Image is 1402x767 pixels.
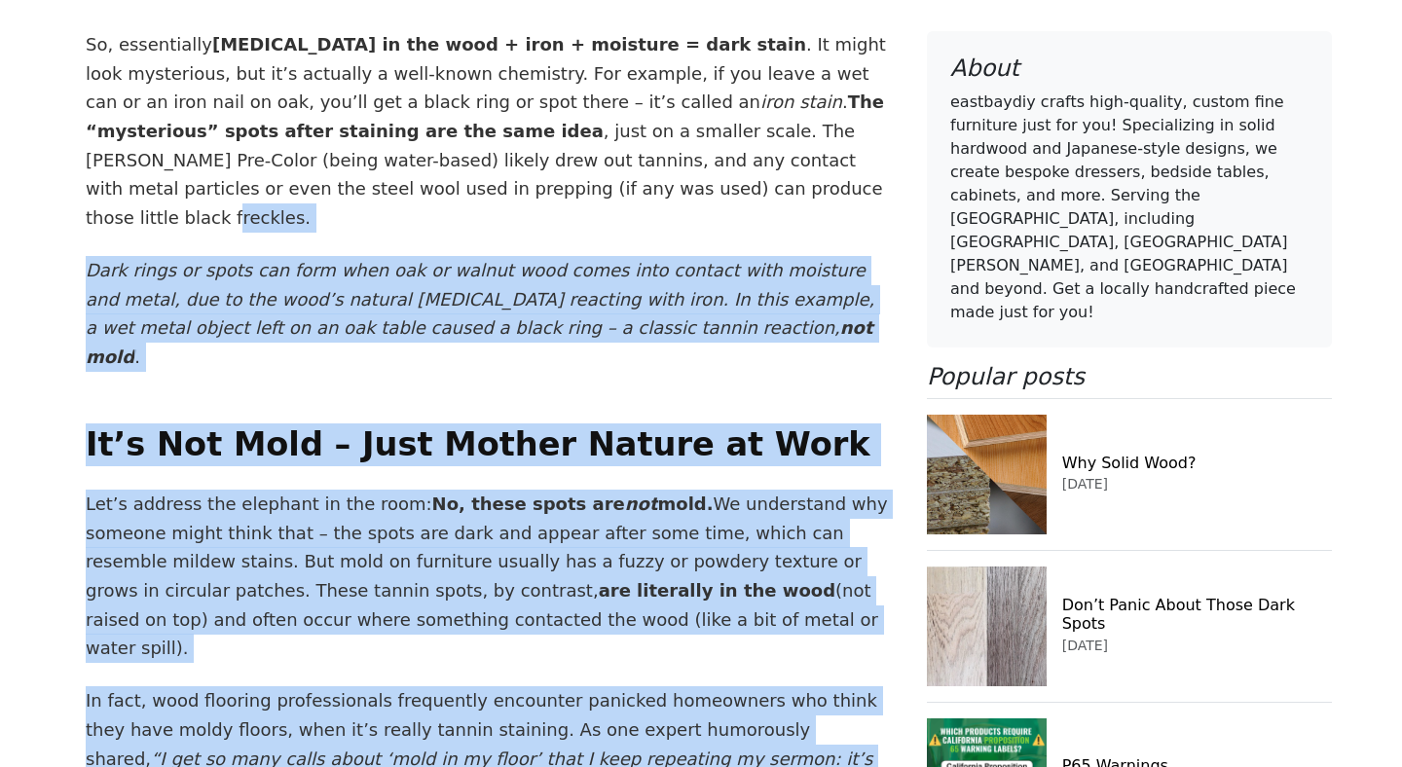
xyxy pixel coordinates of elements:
h6: Why Solid Wood? [1062,454,1332,472]
strong: are literally in the wood [599,580,835,601]
i: not mold [86,317,873,367]
strong: mold. [658,493,714,514]
h2: It’s Not Mold – Just Mother Nature at Work [86,423,888,466]
p: . [86,256,888,372]
strong: No, these spots are [432,493,625,514]
img: Don’t Panic About Those Dark Spots [927,566,1047,686]
i: Dark rings or spots can form when oak or walnut wood comes into contact with moisture and metal, ... [86,260,874,338]
strong: [MEDICAL_DATA] in the wood + iron + moisture = dark stain [212,34,806,55]
a: Don’t Panic About Those Dark SpotsDon’t Panic About Those Dark Spots[DATE] [927,550,1332,702]
a: Why Solid Wood?Why Solid Wood?[DATE] [927,399,1332,551]
img: Why Solid Wood? [927,416,1047,535]
h4: Popular posts [927,363,1332,391]
h6: Don’t Panic About Those Dark Spots [1062,596,1332,633]
small: [DATE] [1062,638,1108,653]
p: So, essentially . It might look mysterious, but it’s actually a well-known chemistry. For example... [86,30,888,233]
h4: About [950,55,1309,83]
strong: not [625,493,658,514]
small: [DATE] [1062,477,1108,493]
p: Let’s address the elephant in the room: We understand why someone might think that – the spots ar... [86,490,888,663]
p: eastbaydiy crafts high-quality, custom fine furniture just for you! Specializing in solid hardwoo... [950,91,1309,324]
i: iron stain [760,91,842,112]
